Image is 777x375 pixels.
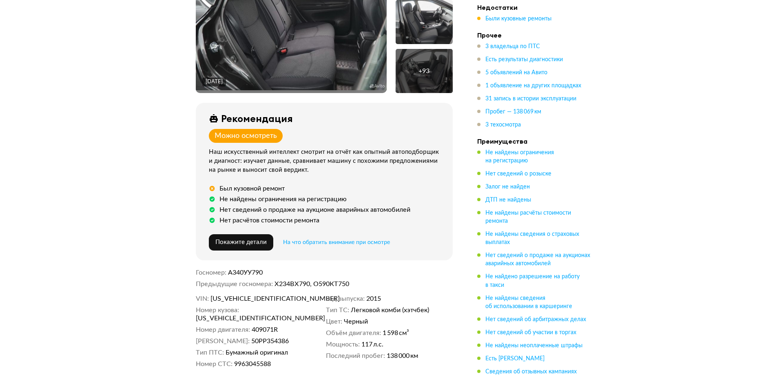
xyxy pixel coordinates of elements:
span: А340УУ790 [228,269,263,276]
span: Не найдены сведения об использовании в каршеринге [485,295,572,309]
span: Есть результаты диагностики [485,57,563,62]
dt: Год выпуска [326,295,365,303]
span: На что обратить внимание при осмотре [283,240,390,245]
button: Покажите детали [209,234,273,251]
span: Были кузовные ремонты [485,16,551,22]
span: ДТП не найдены [485,197,531,203]
dt: Госномер [196,268,226,277]
span: [US_VEHICLE_IDENTIFICATION_NUMBER] [196,314,290,322]
span: Нет сведений о продаже на аукционах аварийных автомобилей [485,253,590,266]
span: Не найдены неоплаченные штрафы [485,342,582,348]
dt: Предыдущие госномера [196,280,273,288]
dt: Номер двигателя [196,326,250,334]
span: Нет сведений об участии в торгах [485,329,576,335]
div: Наш искусственный интеллект смотрит на отчёт как опытный автоподборщик и диагност: изучает данные... [209,148,443,175]
span: Не найдено разрешение на работу в такси [485,274,580,288]
div: Был кузовной ремонт [219,184,285,193]
span: Нет сведений об арбитражных делах [485,316,586,322]
span: 409071R [252,326,278,334]
span: 31 запись в истории эксплуатации [485,96,576,102]
dt: Цвет [326,317,342,326]
div: Рекомендация [221,113,293,124]
dt: Номер СТС [196,360,232,368]
span: 50РР354386 [251,337,289,345]
dt: Номер кузова [196,306,239,314]
span: 3 техосмотра [485,122,521,128]
span: 9963045588 [234,360,271,368]
span: 1 объявление на других площадках [485,83,581,89]
dt: Объём двигателя [326,329,381,337]
h4: Недостатки [477,3,591,11]
span: Не найдены ограничения на регистрацию [485,150,554,164]
dt: [PERSON_NAME] [196,337,250,345]
div: Нет сведений о продаже на аукционе аварийных автомобилей [219,206,410,214]
span: 2015 [366,295,381,303]
span: Легковой комби (хэтчбек) [351,306,429,314]
dt: Тип ТС [326,306,349,314]
dt: Тип ПТС [196,348,224,357]
span: Черный [344,317,368,326]
span: Есть [PERSON_NAME] [485,355,545,361]
span: 138 000 км [387,352,418,360]
span: Не найдены расчёты стоимости ремонта [485,210,571,224]
dt: Последний пробег [326,352,385,360]
span: Пробег — 138 069 км [485,109,541,115]
span: Покажите детали [215,239,267,245]
div: Нет расчётов стоимости ремонта [219,216,319,224]
span: Бумажный оригинал [226,348,288,357]
div: Не найдены ограничения на регистрацию [219,195,347,203]
span: Нет сведений о розыске [485,171,551,177]
div: Можно осмотреть [215,131,277,140]
span: [US_VEHICLE_IDENTIFICATION_NUMBER] [210,295,304,303]
dd: Х234ВХ790, О590КТ750 [274,280,453,288]
div: + 93 [418,67,429,75]
h4: Преимущества [477,137,591,145]
span: 3 владельца по ПТС [485,44,540,49]
span: Не найдены сведения о страховых выплатах [485,231,579,245]
div: [DATE] [206,78,223,86]
dt: VIN [196,295,209,303]
h4: Прочее [477,31,591,39]
span: Залог не найден [485,184,530,190]
span: 5 объявлений на Авито [485,70,547,75]
span: 1 598 см³ [383,329,409,337]
span: 117 л.с. [361,340,383,348]
dt: Мощность [326,340,360,348]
